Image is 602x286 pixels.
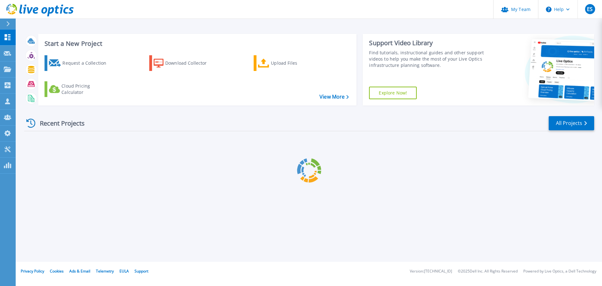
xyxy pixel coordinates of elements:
div: Find tutorials, instructional guides and other support videos to help you make the most of your L... [369,50,487,68]
div: Request a Collection [62,57,113,69]
span: ES [587,7,593,12]
a: Cloud Pricing Calculator [45,81,114,97]
h3: Start a New Project [45,40,349,47]
div: Support Video Library [369,39,487,47]
div: Cloud Pricing Calculator [61,83,112,95]
a: Support [135,268,148,274]
a: Upload Files [254,55,324,71]
div: Upload Files [271,57,321,69]
a: Request a Collection [45,55,114,71]
a: Telemetry [96,268,114,274]
a: All Projects [549,116,594,130]
a: EULA [119,268,129,274]
a: Ads & Email [69,268,90,274]
a: Privacy Policy [21,268,44,274]
a: Explore Now! [369,87,417,99]
li: Version: [TECHNICAL_ID] [410,269,452,273]
li: © 2025 Dell Inc. All Rights Reserved [458,269,518,273]
a: Cookies [50,268,64,274]
a: View More [319,94,349,100]
li: Powered by Live Optics, a Dell Technology [523,269,596,273]
a: Download Collector [149,55,219,71]
div: Download Collector [165,57,215,69]
div: Recent Projects [24,116,93,131]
